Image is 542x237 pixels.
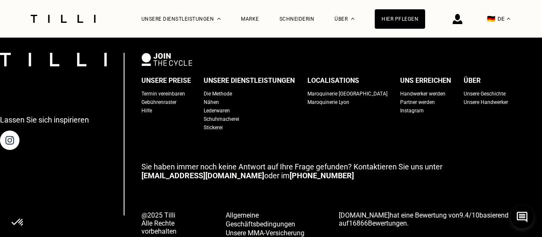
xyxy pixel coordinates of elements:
[28,15,99,23] img: Tilli Schneiderdienst Logo
[400,98,435,106] a: Partner werden
[351,18,354,20] img: Dropdown-Menü Über
[204,74,295,87] div: Unsere Dienstleistungen
[400,106,424,115] a: Instagram
[141,53,192,65] img: logo Join The Cycle
[226,210,313,228] a: Allgemeine Geschäftsbedingungen
[349,219,368,227] span: 16866
[375,9,425,29] a: Hier pflegen
[464,90,506,98] a: Unsere Geschichte
[400,90,445,98] a: Handwerker werden
[141,74,191,87] div: Unsere Preise
[307,74,359,87] div: Localisations
[226,229,304,237] span: Unsere MMA-Versicherung
[141,219,200,235] span: Alle Rechte vorbehalten
[226,211,295,228] span: Allgemeine Geschäftsbedingungen
[141,211,200,219] span: @2025 Tilli
[472,211,479,219] span: 10
[290,171,354,180] a: [PHONE_NUMBER]
[487,15,495,23] span: 🇩🇪
[279,16,315,22] a: Schneiderin
[141,162,442,171] span: Sie haben immer noch keine Antwort auf Ihre Frage gefunden? Kontaktieren Sie uns unter
[339,211,390,219] span: [DOMAIN_NAME]
[204,123,223,132] a: Stickerei
[204,115,239,123] a: Schuhmacherei
[307,90,387,98] a: Maroquinerie [GEOGRAPHIC_DATA]
[204,98,219,106] a: Nähen
[507,18,510,20] img: menu déroulant
[464,74,481,87] div: Über
[459,211,469,219] span: 9.4
[217,18,221,20] img: Dropdown-Menü
[226,228,313,237] a: Unsere MMA-Versicherung
[141,106,152,115] a: Hilfe
[141,90,185,98] a: Termin vereinbaren
[241,16,259,22] a: Marke
[141,98,177,106] a: Gebührenraster
[464,98,508,106] a: Unsere Handwerker
[141,171,264,180] a: [EMAIL_ADDRESS][DOMAIN_NAME]
[400,74,451,87] div: Uns erreichen
[204,90,232,98] a: Die Methode
[307,98,349,106] a: Maroquinerie Lyon
[453,14,462,24] img: Anmelde-Icon
[339,211,509,227] span: hat eine Bewertung von basierend auf Bewertungen.
[204,106,230,115] a: Lederwaren
[459,211,479,219] span: /
[141,162,542,180] p: oder im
